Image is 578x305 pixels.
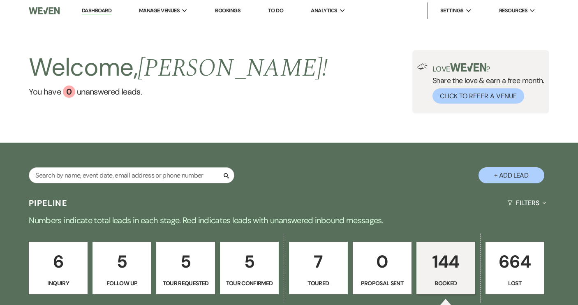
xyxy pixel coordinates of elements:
p: 6 [34,248,82,275]
p: Toured [294,279,342,288]
a: 144Booked [416,242,475,294]
button: Click to Refer a Venue [432,88,524,104]
a: 5Tour Confirmed [220,242,279,294]
img: loud-speaker-illustration.svg [417,63,428,70]
p: 7 [294,248,342,275]
p: 0 [358,248,406,275]
img: Weven Logo [29,2,60,19]
a: 6Inquiry [29,242,88,294]
img: weven-logo-green.svg [450,63,487,72]
a: Bookings [215,7,240,14]
h3: Pipeline [29,197,67,209]
p: Tour Requested [162,279,210,288]
a: 7Toured [289,242,348,294]
button: Filters [504,192,549,214]
p: 5 [162,248,210,275]
a: 5Follow Up [92,242,151,294]
a: To Do [268,7,283,14]
p: Tour Confirmed [225,279,273,288]
a: 5Tour Requested [156,242,215,294]
h2: Welcome, [29,50,328,85]
p: 144 [422,248,470,275]
a: You have 0 unanswered leads. [29,85,328,98]
p: Follow Up [98,279,146,288]
p: Love ? [432,63,544,73]
div: 0 [63,85,75,98]
span: [PERSON_NAME] ! [138,49,328,87]
p: Inquiry [34,279,82,288]
p: 664 [491,248,539,275]
p: Booked [422,279,470,288]
span: Manage Venues [139,7,180,15]
div: Share the love & earn a free month. [428,63,544,104]
p: Lost [491,279,539,288]
button: + Add Lead [479,167,544,183]
p: 5 [225,248,273,275]
span: Analytics [311,7,337,15]
a: 0Proposal Sent [353,242,412,294]
p: Proposal Sent [358,279,406,288]
input: Search by name, event date, email address or phone number [29,167,234,183]
p: 5 [98,248,146,275]
a: 664Lost [486,242,544,294]
a: Dashboard [82,7,111,15]
span: Resources [499,7,527,15]
span: Settings [440,7,464,15]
